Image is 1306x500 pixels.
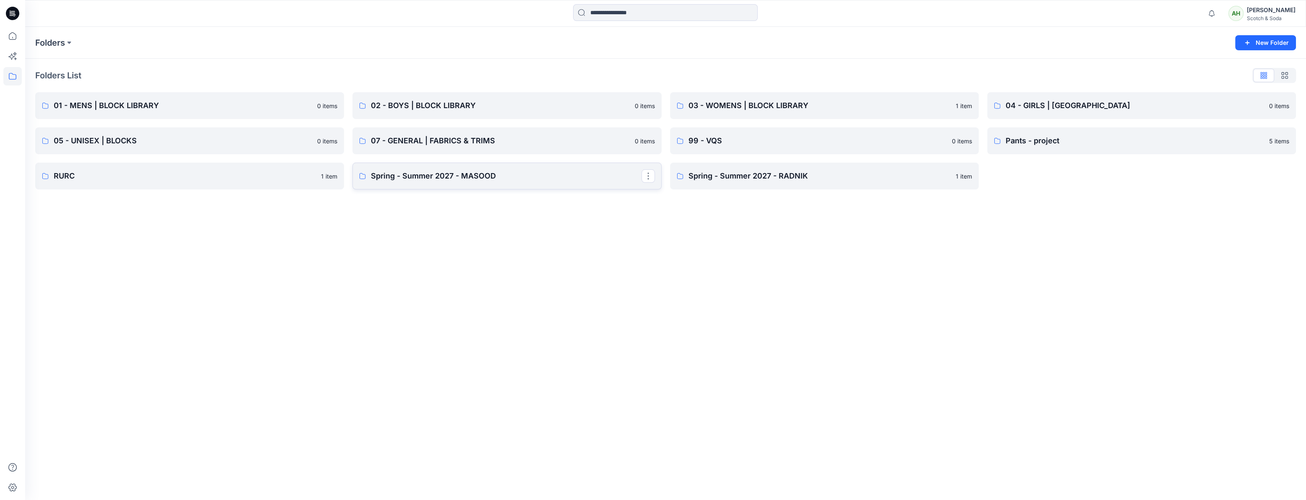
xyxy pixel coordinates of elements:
p: 03 - WOMENS | BLOCK LIBRARY [688,100,951,111]
a: 99 - VQS0 items [670,127,979,154]
a: RURC1 item [35,163,344,189]
div: [PERSON_NAME] [1247,5,1296,15]
p: 02 - BOYS | BLOCK LIBRARY [371,100,629,111]
p: 04 - GIRLS | [GEOGRAPHIC_DATA] [1006,100,1264,111]
a: Folders [35,37,65,49]
a: 07 - GENERAL | FABRICS & TRIMS0 items [352,127,661,154]
p: 0 items [635,101,655,110]
a: 03 - WOMENS | BLOCK LIBRARY1 item [670,92,979,119]
a: 04 - GIRLS | [GEOGRAPHIC_DATA]0 items [987,92,1296,119]
p: 99 - VQS [688,135,947,147]
p: 0 items [317,101,337,110]
p: Pants - project [1006,135,1264,147]
p: 07 - GENERAL | FABRICS & TRIMS [371,135,629,147]
div: AH [1228,6,1243,21]
a: Spring - Summer 2027 - MASOOD [352,163,661,189]
p: 1 item [956,172,972,181]
p: 01 - MENS | BLOCK LIBRARY [54,100,312,111]
p: 1 item [956,101,972,110]
a: 05 - UNISEX | BLOCKS0 items [35,127,344,154]
p: 0 items [635,137,655,145]
button: New Folder [1235,35,1296,50]
p: RURC [54,170,316,182]
p: Folders List [35,69,81,82]
p: Spring - Summer 2027 - RADNIK [688,170,951,182]
div: Scotch & Soda [1247,15,1296,21]
p: 0 items [952,137,972,145]
p: 1 item [321,172,337,181]
p: Spring - Summer 2027 - MASOOD [371,170,641,182]
a: Pants - project5 items [987,127,1296,154]
p: 05 - UNISEX | BLOCKS [54,135,312,147]
a: 01 - MENS | BLOCK LIBRARY0 items [35,92,344,119]
p: 0 items [1269,101,1289,110]
p: 0 items [317,137,337,145]
a: 02 - BOYS | BLOCK LIBRARY0 items [352,92,661,119]
p: 5 items [1269,137,1289,145]
a: Spring - Summer 2027 - RADNIK1 item [670,163,979,189]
